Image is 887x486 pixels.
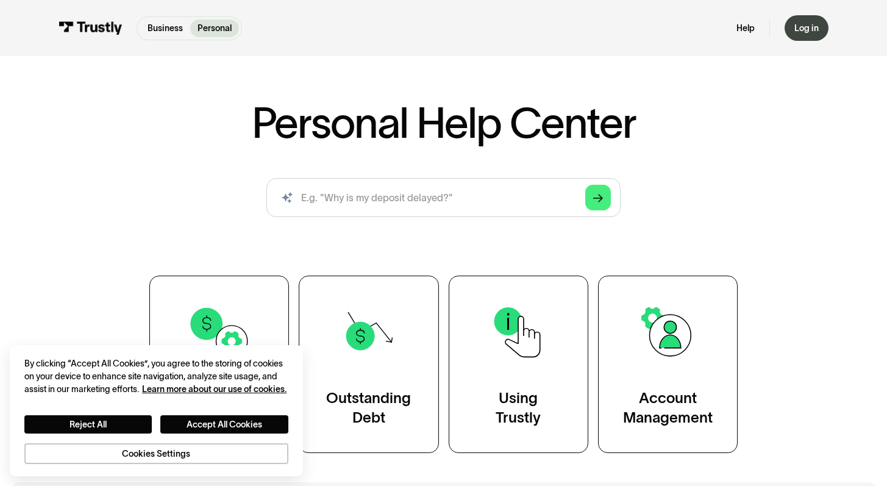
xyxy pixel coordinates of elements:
div: Using Trustly [496,388,541,427]
a: Business [140,20,190,37]
button: Cookies Settings [24,443,288,464]
button: Accept All Cookies [160,415,288,434]
div: Account Management [623,388,713,427]
div: Log in [794,23,819,34]
h1: Personal Help Center [252,101,636,144]
a: Personal [190,20,239,37]
div: Cookie banner [10,345,303,476]
a: Help [736,23,755,34]
a: TransactionSupport [149,276,289,452]
img: Trustly Logo [59,21,122,35]
div: Privacy [24,357,288,464]
button: Reject All [24,415,152,434]
form: Search [266,178,621,217]
a: More information about your privacy, opens in a new tab [142,384,287,394]
input: search [266,178,621,217]
div: Outstanding Debt [326,388,411,427]
p: Business [148,22,183,35]
a: Log in [785,15,828,41]
div: By clicking “Accept All Cookies”, you agree to the storing of cookies on your device to enhance s... [24,357,288,396]
a: OutstandingDebt [299,276,438,452]
p: Personal [198,22,232,35]
a: UsingTrustly [449,276,588,452]
a: AccountManagement [598,276,738,452]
